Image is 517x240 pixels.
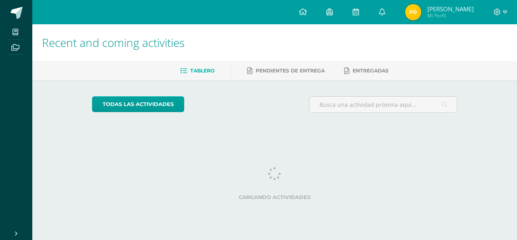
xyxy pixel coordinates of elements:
a: Tablero [180,64,214,77]
a: Pendientes de entrega [247,64,325,77]
img: 760669a201a07a8a0c58fa0d8166614b.png [405,4,421,20]
span: Mi Perfil [427,12,474,19]
span: Entregadas [353,68,389,74]
span: Tablero [190,68,214,74]
a: todas las Actividades [92,96,184,112]
label: Cargando actividades [92,194,458,200]
input: Busca una actividad próxima aquí... [309,97,457,113]
span: [PERSON_NAME] [427,5,474,13]
span: Recent and coming activities [42,35,185,50]
a: Entregadas [344,64,389,77]
span: Pendientes de entrega [256,68,325,74]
